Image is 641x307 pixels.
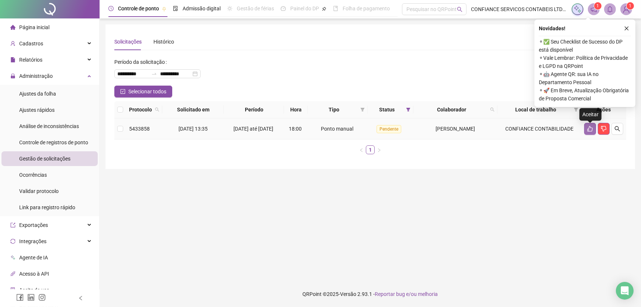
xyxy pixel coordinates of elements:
span: filter [360,107,365,112]
img: 87817 [621,4,632,15]
span: Integrações [19,238,46,244]
span: Relatórios [19,57,42,63]
span: user-add [10,41,15,46]
span: home [10,25,15,30]
span: left [78,296,83,301]
sup: Atualize o seu contato no menu Meus Dados [627,2,634,10]
span: Selecionar todos [128,87,166,96]
li: 1 [366,145,375,154]
span: audit [10,287,15,293]
li: Página anterior [357,145,366,154]
span: Colaborador [416,106,487,114]
span: Controle de registros de ponto [19,139,88,145]
span: search [490,107,495,112]
span: api [10,271,15,276]
span: filter [572,104,580,115]
span: sun [227,6,232,11]
div: Aceitar [579,108,602,121]
span: Versão [340,291,357,297]
span: Tipo [311,106,357,114]
span: left [359,148,364,152]
span: swap-right [151,71,157,77]
span: Administração [19,73,53,79]
span: Local de trabalho [500,106,571,114]
span: search [155,107,159,112]
span: Página inicial [19,24,49,30]
span: search [614,126,620,132]
button: Selecionar todos [114,86,172,97]
span: filter [406,107,410,112]
footer: QRPoint © 2025 - 2.93.1 - [100,281,641,307]
span: facebook [16,294,24,301]
a: 1 [366,146,374,154]
span: lock [10,73,15,79]
span: 1 [597,3,599,8]
sup: 1 [594,2,602,10]
span: export [10,223,15,228]
span: 5433858 [129,126,150,132]
button: right [375,145,384,154]
span: book [333,6,338,11]
button: left [357,145,366,154]
span: filter [359,104,366,115]
span: [DATE] até [DATE] [233,126,273,132]
span: Status [371,106,403,114]
span: Cadastros [19,41,43,46]
span: pushpin [322,7,326,11]
span: dislike [601,126,607,132]
span: Admissão digital [183,6,221,11]
div: Ações [584,106,623,114]
span: Ponto manual [321,126,353,132]
span: Link para registro rápido [19,204,75,210]
span: to [151,71,157,77]
span: Reportar bug e/ou melhoria [375,291,438,297]
th: Hora [284,101,308,118]
span: like [587,126,593,132]
span: sync [10,239,15,244]
span: [PERSON_NAME] [436,126,475,132]
span: search [457,7,462,12]
th: Solicitado em [162,101,224,118]
td: CONFIANCE CONTABILIDADE [498,118,581,139]
span: Aceite de uso [19,287,49,293]
span: Validar protocolo [19,188,59,194]
span: Painel do DP [290,6,319,11]
div: Open Intercom Messenger [616,282,634,300]
span: 18:00 [289,126,302,132]
span: dashboard [281,6,286,11]
span: file-done [173,6,178,11]
span: file [10,57,15,62]
span: Controle de ponto [118,6,159,11]
label: Período da solicitação [114,56,170,68]
span: ⚬ 🚀 Em Breve, Atualização Obrigatória de Proposta Comercial [539,86,631,103]
span: bell [607,6,613,13]
span: Folha de pagamento [343,6,390,11]
span: Gestão de solicitações [19,156,70,162]
span: search [153,104,161,115]
span: search [489,104,496,115]
span: CONFIANCE SERVICOS CONTABEIS LTDA. S/S [471,5,567,13]
span: Análise de inconsistências [19,123,79,129]
span: Novidades ! [539,24,565,32]
span: [DATE] 13:35 [179,126,208,132]
span: close [624,26,629,31]
span: check-square [120,89,125,94]
span: Ajustes da folha [19,91,56,97]
span: filter [405,104,412,115]
span: Ajustes rápidos [19,107,55,113]
span: filter [574,107,578,112]
span: Acesso à API [19,271,49,277]
span: right [377,148,381,152]
span: ⚬ ✅ Seu Checklist de Sucesso do DP está disponível [539,38,631,54]
span: linkedin [27,294,35,301]
span: Exportações [19,222,48,228]
span: Gestão de férias [237,6,274,11]
span: clock-circle [108,6,114,11]
span: notification [590,6,597,13]
span: Ocorrências [19,172,47,178]
div: Solicitações [114,38,142,46]
span: pushpin [162,7,166,11]
span: ⚬ 🤖 Agente QR: sua IA no Departamento Pessoal [539,70,631,86]
span: Pendente [377,125,401,133]
div: Histórico [153,38,174,46]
